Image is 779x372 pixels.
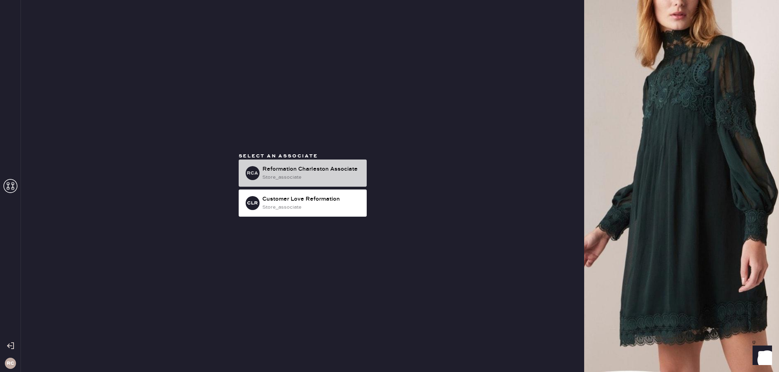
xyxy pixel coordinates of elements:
[247,171,258,176] h3: RCA
[262,203,361,211] div: store_associate
[7,361,14,366] h3: RC
[239,153,318,159] span: Select an associate
[262,165,361,173] div: Reformation Charleston Associate
[262,195,361,203] div: Customer Love Reformation
[262,173,361,181] div: store_associate
[247,201,258,206] h3: CLR
[746,341,776,371] iframe: Front Chat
